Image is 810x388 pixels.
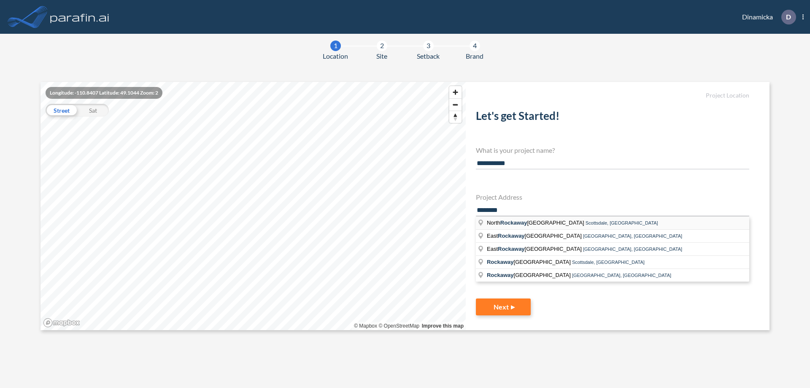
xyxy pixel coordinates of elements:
[46,87,162,99] div: Longitude: -110.8407 Latitude: 49.1044 Zoom: 2
[498,246,525,252] span: Rockaway
[46,104,77,117] div: Street
[498,233,525,239] span: Rockaway
[476,298,531,315] button: Next
[487,272,572,278] span: [GEOGRAPHIC_DATA]
[449,111,462,123] button: Reset bearing to north
[500,220,527,226] span: Rockaway
[449,99,462,111] span: Zoom out
[572,260,645,265] span: Scottsdale, [GEOGRAPHIC_DATA]
[476,193,749,201] h4: Project Address
[77,104,109,117] div: Sat
[354,323,377,329] a: Mapbox
[487,246,583,252] span: East [GEOGRAPHIC_DATA]
[586,220,658,225] span: Scottsdale, [GEOGRAPHIC_DATA]
[40,82,466,330] canvas: Map
[476,109,749,126] h2: Let's get Started!
[487,220,586,226] span: North [GEOGRAPHIC_DATA]
[378,323,419,329] a: OpenStreetMap
[470,41,480,51] div: 4
[449,86,462,98] button: Zoom in
[449,111,462,123] span: Reset bearing to north
[729,10,804,24] div: Dinamicka
[476,92,749,99] h5: Project Location
[422,323,464,329] a: Improve this map
[487,259,572,265] span: [GEOGRAPHIC_DATA]
[487,233,583,239] span: East [GEOGRAPHIC_DATA]
[487,272,514,278] span: Rockaway
[323,51,348,61] span: Location
[572,273,671,278] span: [GEOGRAPHIC_DATA], [GEOGRAPHIC_DATA]
[487,259,514,265] span: Rockaway
[423,41,434,51] div: 3
[786,13,791,21] p: D
[466,51,483,61] span: Brand
[449,98,462,111] button: Zoom out
[330,41,341,51] div: 1
[476,146,749,154] h4: What is your project name?
[583,247,682,252] span: [GEOGRAPHIC_DATA], [GEOGRAPHIC_DATA]
[43,318,80,328] a: Mapbox homepage
[583,233,682,239] span: [GEOGRAPHIC_DATA], [GEOGRAPHIC_DATA]
[377,41,387,51] div: 2
[49,8,111,25] img: logo
[417,51,440,61] span: Setback
[376,51,387,61] span: Site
